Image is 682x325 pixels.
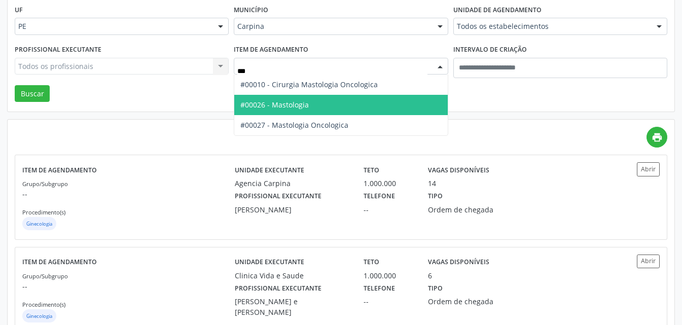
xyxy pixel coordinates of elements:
span: #00027 - Mastologia Oncologica [240,120,348,130]
label: Teto [364,255,379,270]
div: 14 [428,178,436,189]
small: Procedimento(s) [22,208,65,216]
label: Profissional executante [15,42,101,58]
small: Ginecologia [26,313,52,319]
label: Item de agendamento [22,255,97,270]
label: Tipo [428,281,443,297]
label: Unidade executante [235,255,304,270]
a: print [647,127,667,148]
i: print [652,132,663,143]
label: Vagas disponíveis [428,162,489,178]
span: Todos os estabelecimentos [457,21,647,31]
span: Carpina [237,21,427,31]
small: Grupo/Subgrupo [22,272,68,280]
div: Ordem de chegada [428,204,510,215]
label: Profissional executante [235,189,321,204]
div: [PERSON_NAME] [235,204,349,215]
div: Ordem de chegada [428,296,510,307]
label: UF [15,3,23,18]
button: Buscar [15,85,50,102]
label: Profissional executante [235,281,321,297]
div: Clinica Vida e Saude [235,270,349,281]
span: #00026 - Mastologia [240,100,309,110]
p: -- [22,189,235,199]
div: 6 [428,270,432,281]
label: Item de agendamento [234,42,308,58]
div: Agencia Carpina [235,178,349,189]
div: 1.000.000 [364,178,414,189]
div: -- [364,204,414,215]
label: Item de agendamento [22,162,97,178]
small: Procedimento(s) [22,301,65,308]
label: Vagas disponíveis [428,255,489,270]
label: Unidade de agendamento [453,3,542,18]
span: PE [18,21,208,31]
label: Telefone [364,281,395,297]
p: -- [22,281,235,292]
label: Intervalo de criação [453,42,527,58]
label: Unidade executante [235,162,304,178]
label: Tipo [428,189,443,204]
button: Abrir [637,255,660,268]
label: Município [234,3,268,18]
label: Teto [364,162,379,178]
div: 1.000.000 [364,270,414,281]
button: Abrir [637,162,660,176]
div: [PERSON_NAME] e [PERSON_NAME] [235,296,349,317]
div: -- [364,296,414,307]
small: Grupo/Subgrupo [22,180,68,188]
span: #00010 - Cirurgia Mastologia Oncologica [240,80,378,89]
label: Telefone [364,189,395,204]
small: Ginecologia [26,221,52,227]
